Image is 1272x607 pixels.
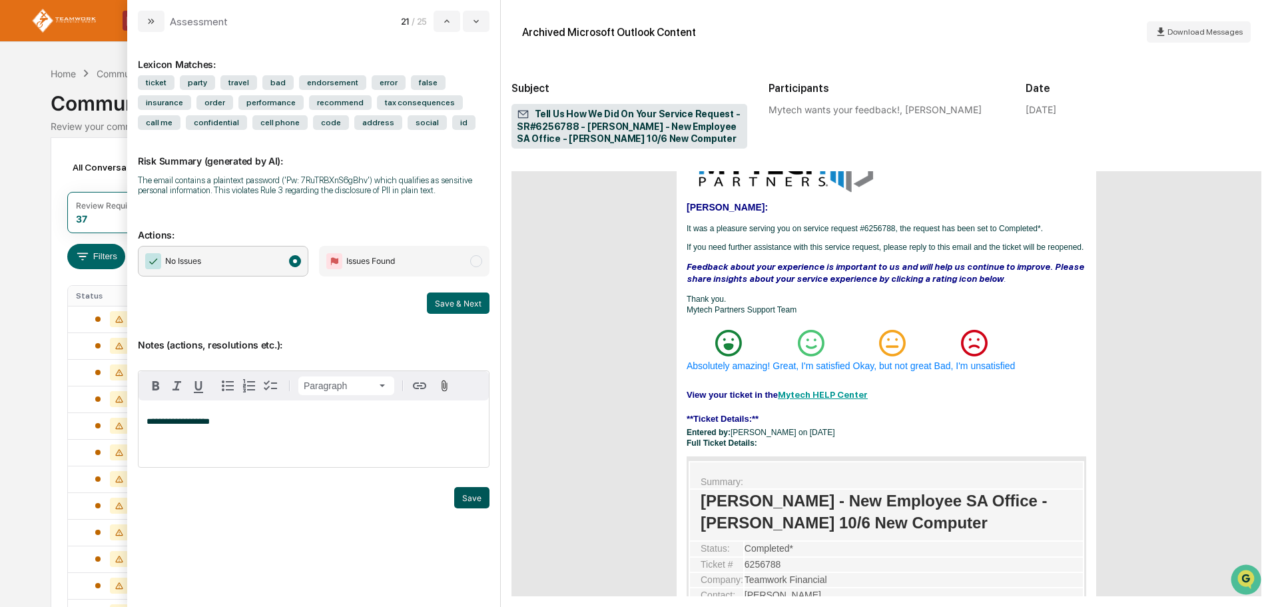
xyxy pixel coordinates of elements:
a: 🗄️Attestations [91,163,170,187]
p: Notes (actions, resolutions etc.): [138,323,489,350]
a: Absolutely amazing! [687,360,770,371]
span: cell phone [252,115,308,130]
strong: View your ticket in the [687,390,868,400]
a: Great, I'm satisfied [773,360,850,371]
button: Italic [166,375,188,396]
button: Save [454,487,489,508]
div: Communications Archive [97,68,204,79]
span: social [408,115,447,130]
a: Okay, but not great [853,360,932,371]
div: All Conversations [67,157,168,178]
span: party [180,75,215,90]
button: Attach files [433,377,456,395]
p: It was a pleasure serving you on service request #6256788, the request has been set to Completed*. [687,223,1086,234]
span: order [196,95,233,110]
div: The email contains a plaintext password ('Pw: 7RuTRBXnS6gBhv') which qualifies as sensitive perso... [138,175,489,195]
img: Flag [326,253,342,269]
img: Bad, I'm unsatisfied [961,330,988,356]
span: Tell Us How We Did On Your Service Request - SR#6256788 - [PERSON_NAME] - New Employee SA Office ... [517,108,742,145]
span: error [372,75,406,90]
em: Feedback about your experience is important to us and will help us continue to improve. Please sh... [687,262,1084,284]
div: Start new chat [45,102,218,115]
button: Start new chat [226,106,242,122]
span: endorsement [299,75,366,90]
div: Mytech wants your feedback!, [PERSON_NAME] [769,104,1004,115]
span: 21 [401,16,409,27]
h1: [PERSON_NAME]: [687,199,1086,215]
td: Summary: [690,462,1083,488]
div: Review your communication records across channels [51,121,1221,132]
p: . [687,261,1086,285]
span: / 25 [412,16,431,27]
span: insurance [138,95,191,110]
div: [DATE] [1026,104,1056,115]
h2: Participants [769,82,1004,95]
strong: Full Ticket Details: [687,438,757,448]
span: bad [262,75,294,90]
a: Mytech HELP Center [778,390,868,400]
button: Save & Next [427,293,489,314]
h2: Subject [511,82,747,95]
div: Review Required [76,201,140,211]
img: Okay, but not great [879,330,906,356]
img: Absolutely amazing! [715,330,742,356]
span: Pylon [133,226,161,236]
p: Actions: [138,213,489,241]
span: recommend [309,95,372,110]
div: 🗄️ [97,169,107,180]
div: 🖐️ [13,169,24,180]
td: Ticket # [690,558,743,572]
span: confidential [186,115,247,130]
td: 6256788 [745,558,1083,572]
span: Issues Found [346,255,395,268]
img: logo [32,9,96,33]
div: Home [51,68,76,79]
img: Checkmark [145,253,161,269]
strong: Entered by: [687,428,731,437]
img: 1746055101610-c473b297-6a78-478c-a979-82029cc54cd1 [13,102,37,126]
td: [PERSON_NAME] - New Employee SA Office - [PERSON_NAME] 10/6 New Computer [690,490,1083,540]
button: Filters [67,244,125,269]
p: [PERSON_NAME] on [DATE] [687,411,1086,448]
div: 37 [76,213,87,225]
td: Company: [690,573,743,587]
button: Bold [145,375,166,396]
div: Assessment [170,15,228,28]
button: Block type [298,376,394,395]
span: travel [220,75,257,90]
td: Completed* [745,542,1083,556]
a: 🖐️Preclearance [8,163,91,187]
div: Communications Archive [51,81,1221,115]
p: Risk Summary (generated by AI): [138,139,489,167]
td: [PERSON_NAME] [745,588,1083,602]
th: Status [68,286,155,306]
div: We're available if you need us! [45,115,168,126]
span: address [354,115,402,130]
span: id [452,115,476,130]
span: tax consequences [377,95,463,110]
span: Preclearance [27,168,86,181]
button: Underline [188,375,209,396]
img: Great, I'm satisfied [798,330,824,356]
p: Thank you. Mytech Partners Support Team [687,294,1086,315]
span: Download Messages [1167,27,1243,37]
span: No Issues [165,255,201,268]
div: 🔎 [13,195,24,205]
a: Bad, I'm unsatisfied [934,360,1016,371]
p: How can we help? [13,28,242,49]
a: 🔎Data Lookup [8,188,89,212]
span: ticket [138,75,174,90]
p: If you need further assistance with this service request, please reply to this email and the tick... [687,242,1086,253]
h2: Date [1026,82,1261,95]
div: Lexicon Matches: [138,43,489,70]
span: Data Lookup [27,193,84,207]
td: Teamwork Financial [745,573,1083,587]
span: Attestations [110,168,165,181]
span: call me [138,115,180,130]
span: false [411,75,446,90]
span: code [313,115,349,130]
div: Archived Microsoft Outlook Content [522,26,696,39]
a: Powered byPylon [94,225,161,236]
